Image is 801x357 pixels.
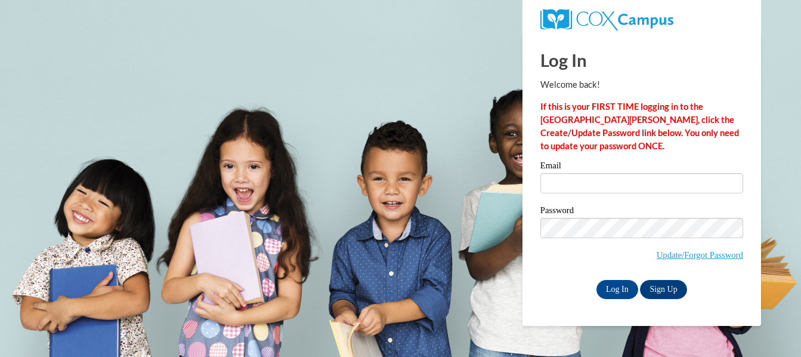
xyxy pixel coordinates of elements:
strong: If this is your FIRST TIME logging in to the [GEOGRAPHIC_DATA][PERSON_NAME], click the Create/Upd... [540,101,739,151]
a: COX Campus [540,14,673,24]
input: Log In [596,280,638,299]
a: Update/Forgot Password [657,250,743,260]
a: Sign Up [640,280,686,299]
img: COX Campus [540,9,673,30]
label: Email [540,161,743,173]
p: Welcome back! [540,78,743,91]
label: Password [540,206,743,218]
h1: Log In [540,48,743,72]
